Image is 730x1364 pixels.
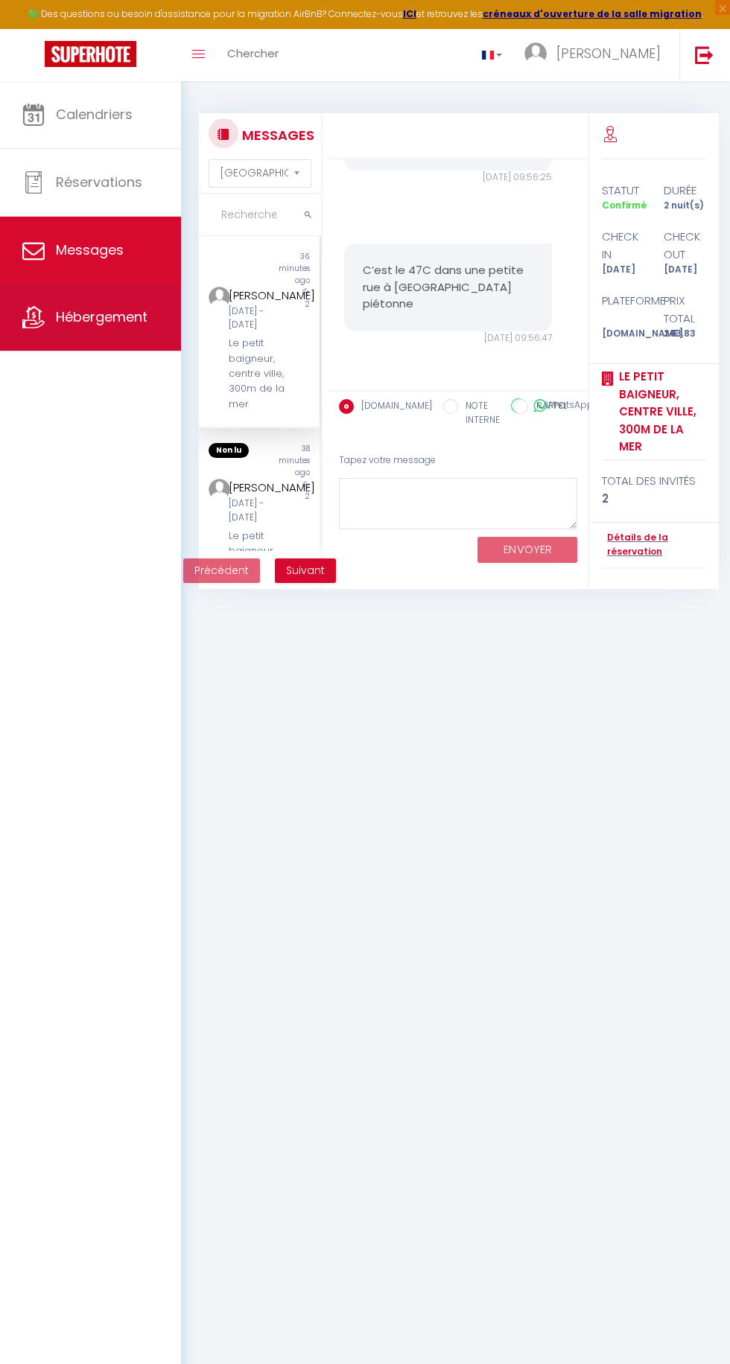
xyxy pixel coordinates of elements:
img: logout [695,45,714,64]
div: [DOMAIN_NAME] [592,327,654,341]
div: Le petit baigneur, centre ville, 300m de la mer [229,529,289,605]
div: 2 [602,490,706,508]
span: Suivant [286,563,325,578]
a: Le petit baigneur, centre ville, 300m de la mer [614,368,706,456]
div: check out [654,228,716,263]
div: [DATE] - [DATE] [229,497,289,525]
div: Plateforme [592,292,654,327]
a: Détails de la réservation [602,531,706,559]
div: [PERSON_NAME] [229,479,289,497]
label: [DOMAIN_NAME] [354,399,432,415]
h3: MESSAGES [238,118,314,152]
pre: C’est le 47C dans une petite rue à [GEOGRAPHIC_DATA] piétonne [363,262,533,313]
img: ... [571,251,573,252]
span: Calendriers [56,105,133,124]
img: ... [209,479,230,500]
div: 36 minutes ago [259,251,320,287]
div: [DATE] [592,263,654,277]
span: [PERSON_NAME] [556,44,661,63]
button: ENVOYER [477,537,577,563]
div: total des invités [602,472,706,490]
div: [DATE] 09:56:47 [344,331,552,345]
a: ... [PERSON_NAME] [513,29,679,81]
div: 38 minutes ago [259,443,320,479]
a: Chercher [216,29,290,81]
img: ... [524,42,547,65]
div: statut [592,182,654,200]
div: check in [592,228,654,263]
span: 2 [305,491,310,502]
a: ICI [403,7,416,20]
div: [PERSON_NAME] [229,287,289,305]
span: Hébergement [56,307,147,326]
div: [DATE] 09:56:25 [344,170,552,185]
div: Prix total [654,292,716,327]
span: 2 [305,299,310,310]
button: Next [275,558,336,584]
a: créneaux d'ouverture de la salle migration [483,7,702,20]
span: Réservations [56,173,142,191]
span: Précédent [194,563,249,578]
div: durée [654,182,716,200]
div: Tapez votre message [339,442,578,479]
label: NOTE INTERNE [458,399,500,427]
div: [DATE] - [DATE] [229,305,289,333]
span: Messages [56,240,124,259]
div: [DATE] [654,263,716,277]
button: Previous [183,558,260,584]
span: Confirmé [602,199,647,211]
label: RAPPEL [528,399,566,415]
span: Chercher [227,45,279,61]
span: Non lu [209,443,249,458]
div: 243.83 [654,327,716,341]
img: Super Booking [45,41,136,67]
input: Rechercher un mot clé [199,194,321,236]
img: ... [209,287,230,308]
div: 2 nuit(s) [654,199,716,213]
button: Ouvrir le widget de chat LiveChat [12,6,57,51]
div: Le petit baigneur, centre ville, 300m de la mer [229,336,289,412]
